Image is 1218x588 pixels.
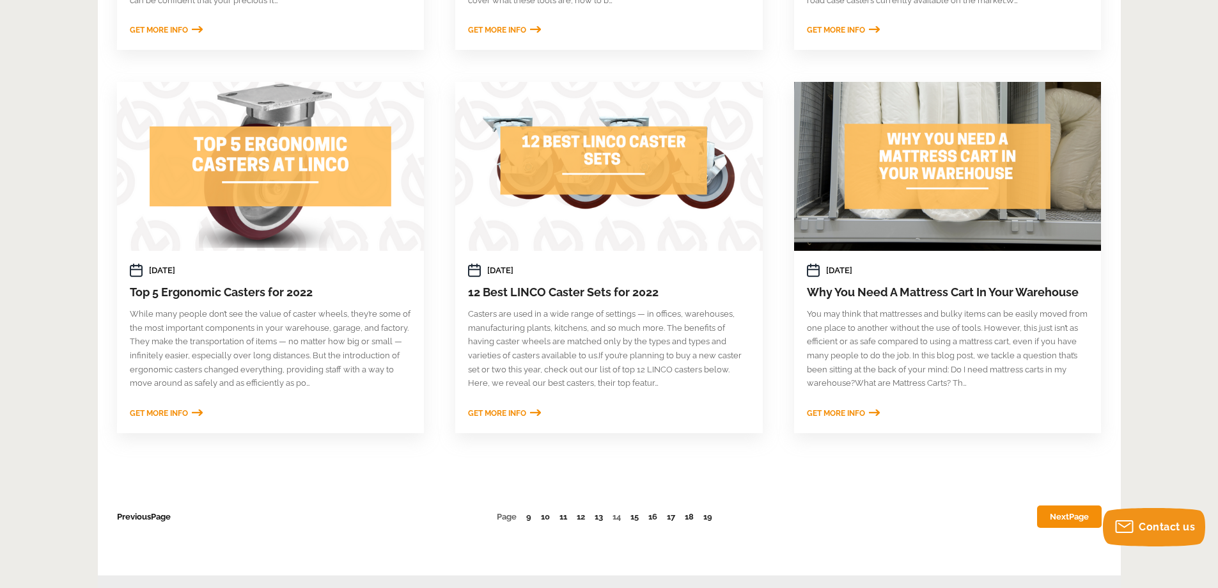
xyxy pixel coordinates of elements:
[117,307,424,390] section: While many people don’t see the value of caster wheels, they’re some of the most important compon...
[807,409,865,418] span: Get More Info
[1139,521,1195,533] span: Contact us
[130,26,188,35] span: Get More Info
[807,26,880,35] a: Get More Info
[455,307,762,390] section: Casters are used in a wide range of settings — in offices, warehouses, manufacturing plants, kitc...
[487,264,513,278] span: [DATE]
[117,512,171,521] a: PreviousPage
[1069,512,1089,521] span: Page
[117,82,424,251] a: Top 5 Ergonomic Casters for 2022
[130,409,188,418] span: Get More Info
[648,512,657,521] a: 16
[794,82,1101,251] a: Why You Need A Mattress Cart In Your Warehouse
[807,409,880,418] a: Get More Info
[130,26,203,35] a: Get More Info
[1103,508,1205,546] button: Contact us
[667,512,675,521] a: 17
[807,26,865,35] span: Get More Info
[130,409,203,418] a: Get More Info
[455,82,762,251] a: 12 Best LINCO Caster Sets for 2022
[468,285,659,299] a: 12 Best LINCO Caster Sets for 2022
[807,285,1079,299] a: Why You Need A Mattress Cart In Your Warehouse
[685,512,694,521] a: 18
[541,512,550,521] a: 10
[794,307,1101,390] section: You may think that mattresses and bulky items can be easily moved from one place to another witho...
[630,512,639,521] a: 15
[468,26,541,35] a: Get More Info
[468,26,526,35] span: Get More Info
[468,409,526,418] span: Get More Info
[595,512,603,521] a: 13
[559,512,567,521] a: 11
[526,512,531,521] a: 9
[613,512,621,521] span: 14
[151,512,171,521] span: Page
[130,285,313,299] a: Top 5 Ergonomic Casters for 2022
[149,264,175,278] span: [DATE]
[577,512,585,521] a: 12
[826,264,852,278] span: [DATE]
[1037,505,1102,528] a: NextPage
[497,512,517,521] span: Page
[703,512,712,521] a: 19
[468,409,541,418] a: Get More Info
